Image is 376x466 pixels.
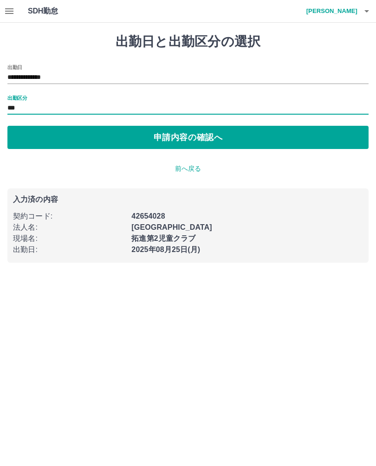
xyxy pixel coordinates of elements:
p: 前へ戻る [7,164,369,174]
b: 42654028 [131,212,165,220]
b: 拓進第2児童クラブ [131,234,195,242]
label: 出勤区分 [7,94,27,101]
p: 法人名 : [13,222,126,233]
button: 申請内容の確認へ [7,126,369,149]
p: 入力済の内容 [13,196,363,203]
label: 出勤日 [7,64,22,71]
p: 現場名 : [13,233,126,244]
p: 契約コード : [13,211,126,222]
b: 2025年08月25日(月) [131,246,200,253]
p: 出勤日 : [13,244,126,255]
h1: 出勤日と出勤区分の選択 [7,34,369,50]
b: [GEOGRAPHIC_DATA] [131,223,212,231]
